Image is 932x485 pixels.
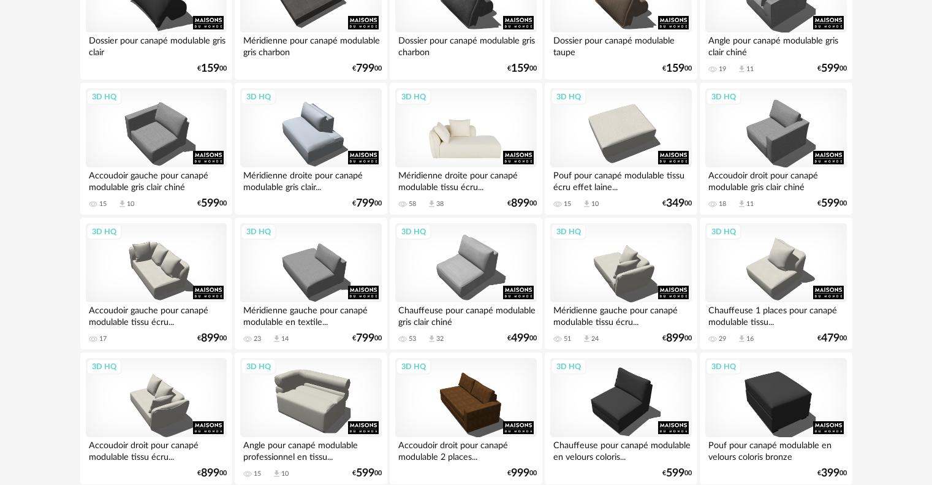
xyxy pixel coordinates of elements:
span: 799 [356,199,374,208]
span: Download icon [272,334,281,343]
span: 799 [356,334,374,343]
div: Méridienne gauche pour canapé modulable tissu écru... [550,302,691,327]
div: 58 [409,200,416,208]
div: 15 [254,470,261,478]
div: 15 [564,200,571,208]
div: Méridienne gauche pour canapé modulable en textile... [240,302,381,327]
div: 14 [281,335,289,343]
span: 799 [356,64,374,73]
div: 3D HQ [86,359,122,375]
div: 51 [564,335,571,343]
a: 3D HQ Chauffeuse pour canapé modulable en velours coloris... €59900 [545,353,697,485]
span: 899 [511,199,529,208]
div: € 00 [662,64,692,73]
a: 3D HQ Chauffeuse pour canapé modulable gris clair chiné 53 Download icon 32 €49900 [390,218,542,350]
div: 11 [746,200,754,208]
div: Méridienne pour canapé modulable gris charbon [240,32,381,57]
div: 3D HQ [396,359,431,375]
div: 19 [719,65,726,74]
a: 3D HQ Accoudoir gauche pour canapé modulable gris clair chiné 15 Download icon 10 €59900 [80,83,232,215]
div: € 00 [817,199,847,208]
div: 29 [719,335,726,343]
span: Download icon [737,199,746,208]
div: Accoudoir droit pour canapé modulable gris clair chiné [705,167,846,192]
div: € 00 [197,199,227,208]
div: € 00 [817,334,847,343]
div: 53 [409,335,416,343]
div: 10 [281,470,289,478]
div: 24 [591,335,599,343]
div: Méridienne droite pour canapé modulable tissu écru... [395,167,536,192]
div: 10 [127,200,134,208]
span: 499 [511,334,529,343]
div: 3D HQ [551,89,586,105]
div: € 00 [662,199,692,208]
div: 3D HQ [396,89,431,105]
span: 599 [201,199,219,208]
div: 10 [591,200,599,208]
a: 3D HQ Accoudoir droit pour canapé modulable 2 places... €99900 [390,353,542,485]
div: Chauffeuse 1 places pour canapé modulable tissu... [705,302,846,327]
span: 159 [511,64,529,73]
span: 479 [821,334,839,343]
div: 3D HQ [706,224,741,240]
div: 3D HQ [86,89,122,105]
div: 3D HQ [706,359,741,375]
div: Chauffeuse pour canapé modulable gris clair chiné [395,302,536,327]
span: Download icon [272,469,281,478]
div: Dossier pour canapé modulable gris charbon [395,32,536,57]
div: 32 [436,335,444,343]
div: € 00 [507,334,537,343]
div: 23 [254,335,261,343]
div: Angle pour canapé modulable gris clair chiné [705,32,846,57]
div: 3D HQ [241,359,276,375]
a: 3D HQ Chauffeuse 1 places pour canapé modulable tissu... 29 Download icon 16 €47900 [700,218,852,350]
div: € 00 [197,469,227,478]
div: € 00 [507,64,537,73]
div: Pouf pour canapé modulable en velours coloris bronze [705,437,846,462]
a: 3D HQ Pouf pour canapé modulable en velours coloris bronze €39900 [700,353,852,485]
div: € 00 [662,334,692,343]
div: € 00 [507,469,537,478]
div: Méridienne droite pour canapé modulable gris clair... [240,167,381,192]
div: € 00 [352,199,382,208]
a: 3D HQ Accoudoir droit pour canapé modulable tissu écru... €89900 [80,353,232,485]
span: 349 [666,199,684,208]
span: 599 [821,64,839,73]
div: 15 [99,200,107,208]
div: € 00 [817,64,847,73]
a: 3D HQ Accoudoir gauche pour canapé modulable tissu écru... 17 €89900 [80,218,232,350]
span: Download icon [737,64,746,74]
div: 3D HQ [551,224,586,240]
div: € 00 [197,64,227,73]
div: 3D HQ [241,224,276,240]
div: Accoudoir gauche pour canapé modulable gris clair chiné [86,167,227,192]
span: 899 [201,469,219,478]
div: Chauffeuse pour canapé modulable en velours coloris... [550,437,691,462]
a: 3D HQ Pouf pour canapé modulable tissu écru effet laine... 15 Download icon 10 €34900 [545,83,697,215]
span: Download icon [427,199,436,208]
div: Accoudoir droit pour canapé modulable 2 places... [395,437,536,462]
div: € 00 [817,469,847,478]
span: Download icon [118,199,127,208]
div: 11 [746,65,754,74]
div: € 00 [197,334,227,343]
div: Angle pour canapé modulable professionnel en tissu... [240,437,381,462]
span: 399 [821,469,839,478]
div: 3D HQ [86,224,122,240]
div: 18 [719,200,726,208]
span: 999 [511,469,529,478]
span: Download icon [737,334,746,343]
div: € 00 [662,469,692,478]
a: 3D HQ Méridienne gauche pour canapé modulable tissu écru... 51 Download icon 24 €89900 [545,218,697,350]
a: 3D HQ Méridienne droite pour canapé modulable gris clair... €79900 [235,83,387,215]
div: Pouf pour canapé modulable tissu écru effet laine... [550,167,691,192]
span: Download icon [582,334,591,343]
a: 3D HQ Méridienne droite pour canapé modulable tissu écru... 58 Download icon 38 €89900 [390,83,542,215]
div: 16 [746,335,754,343]
span: 899 [666,334,684,343]
span: 899 [201,334,219,343]
span: 599 [821,199,839,208]
div: € 00 [352,64,382,73]
div: € 00 [507,199,537,208]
